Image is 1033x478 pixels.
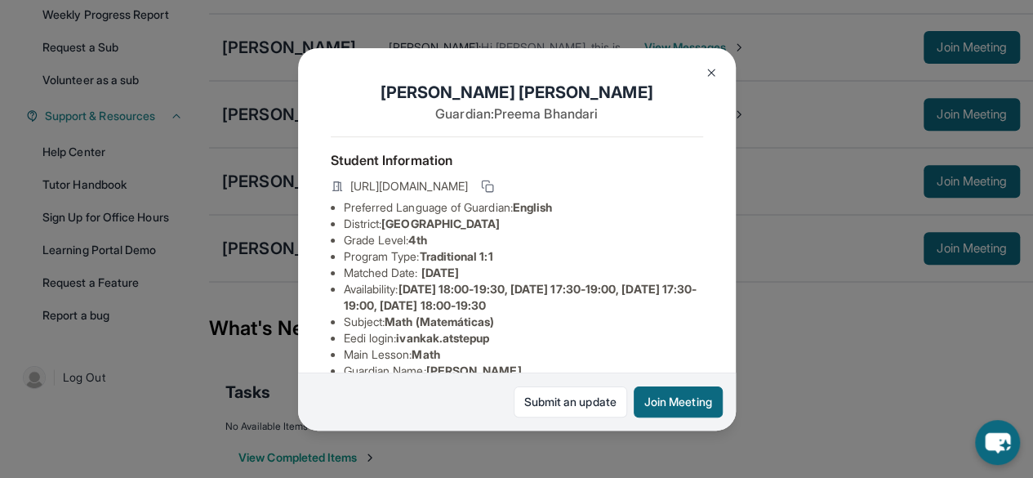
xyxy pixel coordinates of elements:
h1: [PERSON_NAME] [PERSON_NAME] [331,81,703,104]
span: English [513,200,553,214]
button: chat-button [975,420,1020,465]
button: Copy link [478,176,497,196]
img: Close Icon [705,66,718,79]
li: Eedi login : [344,330,703,346]
li: Guardian Name : [344,363,703,379]
span: Math (Matemáticas) [385,315,494,328]
li: District: [344,216,703,232]
span: [DATE] [421,266,459,279]
h4: Student Information [331,150,703,170]
span: Traditional 1:1 [419,249,492,263]
li: Availability: [344,281,703,314]
li: Grade Level: [344,232,703,248]
a: Submit an update [514,386,627,418]
button: Join Meeting [634,386,723,418]
span: [URL][DOMAIN_NAME] [350,178,468,194]
span: ivankak.atstepup [396,331,489,345]
span: Math [412,347,439,361]
span: [DATE] 18:00-19:30, [DATE] 17:30-19:00, [DATE] 17:30-19:00, [DATE] 18:00-19:30 [344,282,697,312]
li: Matched Date: [344,265,703,281]
li: Main Lesson : [344,346,703,363]
span: 4th [408,233,426,247]
li: Program Type: [344,248,703,265]
p: Guardian: Preema Bhandari [331,104,703,123]
span: [GEOGRAPHIC_DATA] [381,217,500,230]
span: [PERSON_NAME] [426,364,522,377]
li: Subject : [344,314,703,330]
li: Preferred Language of Guardian: [344,199,703,216]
